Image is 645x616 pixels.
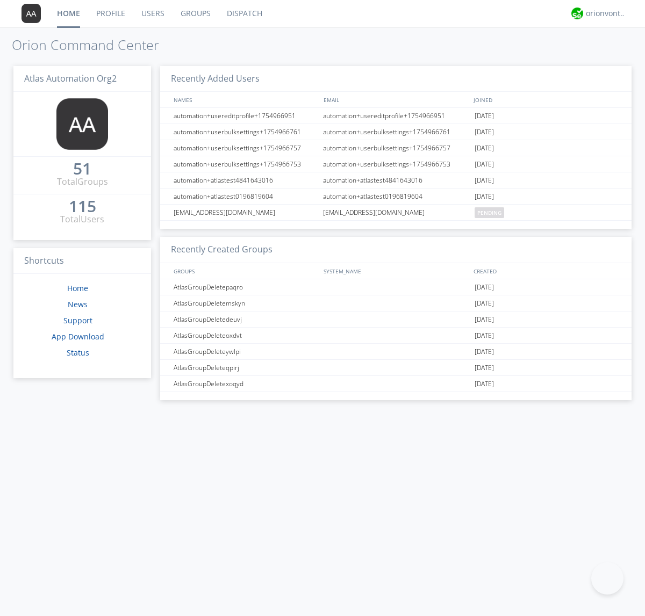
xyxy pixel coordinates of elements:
div: automation+atlastest4841643016 [320,172,472,188]
span: [DATE] [475,140,494,156]
div: automation+atlastest4841643016 [171,172,320,188]
div: EMAIL [321,92,471,107]
span: [DATE] [475,360,494,376]
span: [DATE] [475,328,494,344]
a: automation+userbulksettings+1754966761automation+userbulksettings+1754966761[DATE] [160,124,632,140]
a: automation+atlastest4841643016automation+atlastest4841643016[DATE] [160,172,632,189]
img: 29d36aed6fa347d5a1537e7736e6aa13 [571,8,583,19]
a: [EMAIL_ADDRESS][DOMAIN_NAME][EMAIL_ADDRESS][DOMAIN_NAME]pending [160,205,632,221]
div: AtlasGroupDeletemskyn [171,295,320,311]
div: AtlasGroupDeleteqpirj [171,360,320,375]
a: AtlasGroupDeleteywlpi[DATE] [160,344,632,360]
div: automation+usereditprofile+1754966951 [320,108,472,124]
div: automation+atlastest0196819604 [171,189,320,204]
div: Total Groups [57,176,108,188]
a: automation+usereditprofile+1754966951automation+usereditprofile+1754966951[DATE] [160,108,632,124]
div: automation+userbulksettings+1754966757 [171,140,320,156]
a: Home [67,283,88,293]
a: AtlasGroupDeletexoqyd[DATE] [160,376,632,392]
div: CREATED [471,263,621,279]
div: AtlasGroupDeletexoqyd [171,376,320,392]
span: [DATE] [475,279,494,295]
h3: Recently Added Users [160,66,632,92]
h3: Recently Created Groups [160,237,632,263]
span: Atlas Automation Org2 [24,73,117,84]
a: AtlasGroupDeleteoxdvt[DATE] [160,328,632,344]
span: pending [475,207,504,218]
div: NAMES [171,92,318,107]
div: automation+userbulksettings+1754966757 [320,140,472,156]
a: AtlasGroupDeletedeuvj[DATE] [160,311,632,328]
span: [DATE] [475,189,494,205]
a: automation+userbulksettings+1754966757automation+userbulksettings+1754966757[DATE] [160,140,632,156]
div: GROUPS [171,263,318,279]
a: App Download [52,331,104,342]
a: Support [63,315,92,325]
iframe: Toggle Customer Support [591,562,623,595]
span: [DATE] [475,108,494,124]
div: 115 [69,201,96,212]
a: AtlasGroupDeleteqpirj[DATE] [160,360,632,376]
div: [EMAIL_ADDRESS][DOMAIN_NAME] [171,205,320,220]
div: automation+usereditprofile+1754966951 [171,108,320,124]
a: AtlasGroupDeletepaqro[DATE] [160,279,632,295]
div: JOINED [471,92,621,107]
div: AtlasGroupDeletepaqro [171,279,320,295]
h3: Shortcuts [13,248,151,274]
div: automation+userbulksettings+1754966753 [320,156,472,172]
a: automation+atlastest0196819604automation+atlastest0196819604[DATE] [160,189,632,205]
span: [DATE] [475,172,494,189]
span: [DATE] [475,156,494,172]
div: automation+userbulksettings+1754966753 [171,156,320,172]
div: automation+userbulksettings+1754966761 [320,124,472,140]
img: 373638.png [56,98,108,150]
div: AtlasGroupDeleteywlpi [171,344,320,359]
div: SYSTEM_NAME [321,263,471,279]
div: [EMAIL_ADDRESS][DOMAIN_NAME] [320,205,472,220]
a: News [68,299,88,309]
a: 51 [73,163,91,176]
a: Status [67,347,89,358]
div: automation+userbulksettings+1754966761 [171,124,320,140]
span: [DATE] [475,344,494,360]
a: AtlasGroupDeletemskyn[DATE] [160,295,632,311]
span: [DATE] [475,124,494,140]
a: automation+userbulksettings+1754966753automation+userbulksettings+1754966753[DATE] [160,156,632,172]
span: [DATE] [475,376,494,392]
div: Total Users [60,213,104,226]
span: [DATE] [475,311,494,328]
div: orionvontas+atlas+automation+org2 [586,8,626,19]
div: 51 [73,163,91,174]
span: [DATE] [475,295,494,311]
img: 373638.png [21,4,41,23]
div: AtlasGroupDeletedeuvj [171,311,320,327]
div: AtlasGroupDeleteoxdvt [171,328,320,343]
div: automation+atlastest0196819604 [320,189,472,204]
a: 115 [69,201,96,213]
